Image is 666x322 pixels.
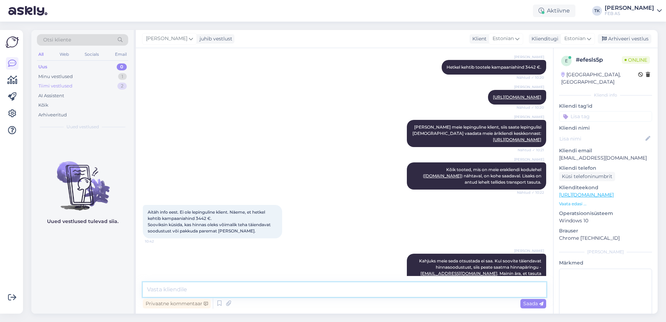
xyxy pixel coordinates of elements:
[559,249,652,255] div: [PERSON_NAME]
[559,154,652,162] p: [EMAIL_ADDRESS][DOMAIN_NAME]
[517,190,544,195] span: Nähtud ✓ 10:22
[424,173,461,178] a: [DOMAIN_NAME]
[559,210,652,217] p: Operatsioonisüsteem
[38,63,47,70] div: Uus
[559,227,652,235] p: Brauser
[605,5,662,16] a: [PERSON_NAME]FEB AS
[447,64,541,70] span: Hetkel kehtib tootele kampaaniahind 3442 €.
[6,36,19,49] img: Askly Logo
[518,147,544,153] span: Nähtud ✓ 10:21
[47,218,118,225] p: Uued vestlused tulevad siia.
[559,259,652,267] p: Märkmed
[605,11,654,16] div: FEB AS
[559,102,652,110] p: Kliendi tag'id
[533,5,575,17] div: Aktiivne
[622,56,650,64] span: Online
[83,50,100,59] div: Socials
[197,35,232,43] div: juhib vestlust
[523,300,543,307] span: Saada
[38,102,48,109] div: Kõik
[31,149,134,212] img: No chats
[559,201,652,207] p: Vaata edasi ...
[493,35,514,43] span: Estonian
[559,124,652,132] p: Kliendi nimi
[565,58,568,63] span: e
[576,56,622,64] div: # efesls5p
[592,6,602,16] div: TK
[514,157,544,162] span: [PERSON_NAME]
[412,124,542,142] span: [PERSON_NAME] meie lepinguline klient, siis saate lepingulisi [DEMOGRAPHIC_DATA] vaadata meie äri...
[605,5,654,11] div: [PERSON_NAME]
[470,35,487,43] div: Klient
[598,34,651,44] div: Arhiveeri vestlus
[38,83,72,90] div: Tiimi vestlused
[118,73,127,80] div: 1
[514,114,544,120] span: [PERSON_NAME]
[561,71,638,86] div: [GEOGRAPHIC_DATA], [GEOGRAPHIC_DATA]
[43,36,71,44] span: Otsi kliente
[559,217,652,224] p: Windows 10
[67,124,99,130] span: Uued vestlused
[493,137,541,142] a: [URL][DOMAIN_NAME]
[559,164,652,172] p: Kliendi telefon
[143,299,211,308] div: Privaatne kommentaar
[146,35,187,43] span: [PERSON_NAME]
[420,271,497,276] a: [EMAIL_ADDRESS][DOMAIN_NAME]
[117,63,127,70] div: 0
[559,235,652,242] p: Chrome [TECHNICAL_ID]
[559,184,652,191] p: Klienditeekond
[514,248,544,253] span: [PERSON_NAME]
[114,50,128,59] div: Email
[514,84,544,90] span: [PERSON_NAME]
[564,35,586,43] span: Estonian
[559,147,652,154] p: Kliendi email
[148,209,272,233] span: Aitäh info eest. Ei ole lepinguline klient. Näeme, et hetkel kehtib kampaaniahind 3442 €. Sooviks...
[559,92,652,98] div: Kliendi info
[517,105,544,110] span: Nähtud ✓ 10:20
[419,258,542,289] span: Kahjuks meie seda otsustada ei saa. Kui soovite täiendavat hinnasoodustust, siis peate saatma hin...
[514,54,544,60] span: [PERSON_NAME]
[38,92,64,99] div: AI Assistent
[38,112,67,118] div: Arhiveeritud
[37,50,45,59] div: All
[58,50,70,59] div: Web
[517,75,544,80] span: Nähtud ✓ 10:20
[423,167,542,185] span: Kõik tooted, mis on meie erakliendi kodulehel ( ) nähtaval, on kohe saadaval. Lisaks on antud leh...
[117,83,127,90] div: 2
[529,35,558,43] div: Klienditugi
[38,73,73,80] div: Minu vestlused
[559,172,615,181] div: Küsi telefoninumbrit
[145,239,171,244] span: 10:42
[559,135,644,143] input: Lisa nimi
[559,111,652,122] input: Lisa tag
[559,192,614,198] a: [URL][DOMAIN_NAME]
[493,94,541,100] a: [URL][DOMAIN_NAME]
